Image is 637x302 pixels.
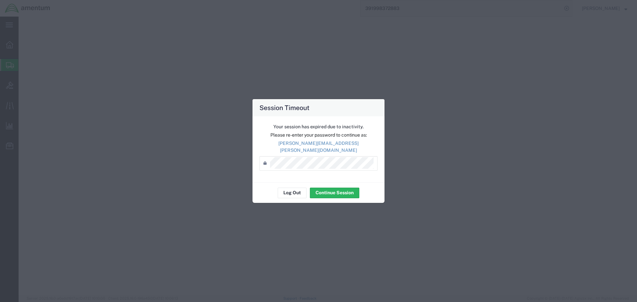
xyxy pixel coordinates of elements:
[259,140,378,154] p: [PERSON_NAME][EMAIL_ADDRESS][PERSON_NAME][DOMAIN_NAME]
[259,103,310,112] h4: Session Timeout
[259,132,378,139] p: Please re-enter your password to continue as:
[278,188,307,198] button: Log Out
[259,123,378,130] p: Your session has expired due to inactivity.
[310,188,359,198] button: Continue Session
